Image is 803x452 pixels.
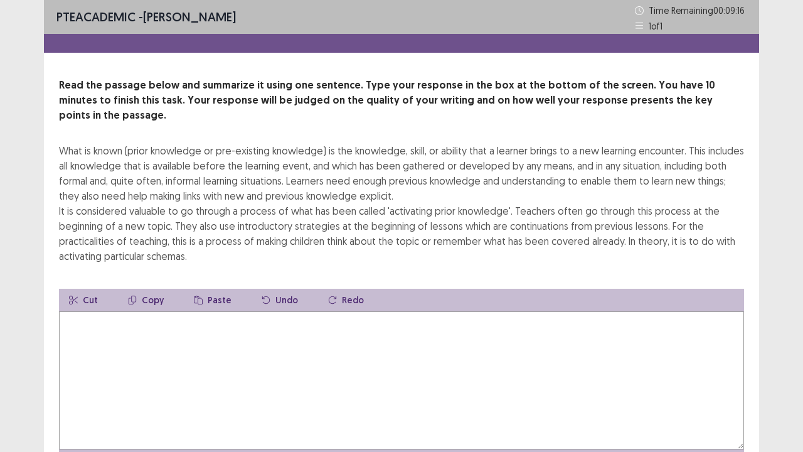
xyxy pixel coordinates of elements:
[59,289,108,311] button: Cut
[252,289,308,311] button: Undo
[56,8,236,26] p: - [PERSON_NAME]
[184,289,242,311] button: Paste
[56,9,136,24] span: PTE academic
[649,19,662,33] p: 1 of 1
[649,4,747,17] p: Time Remaining 00 : 09 : 16
[59,143,744,264] div: What is known (prior knowledge or pre-existing knowledge) is the knowledge, skill, or ability tha...
[318,289,374,311] button: Redo
[59,78,744,123] p: Read the passage below and summarize it using one sentence. Type your response in the box at the ...
[118,289,174,311] button: Copy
